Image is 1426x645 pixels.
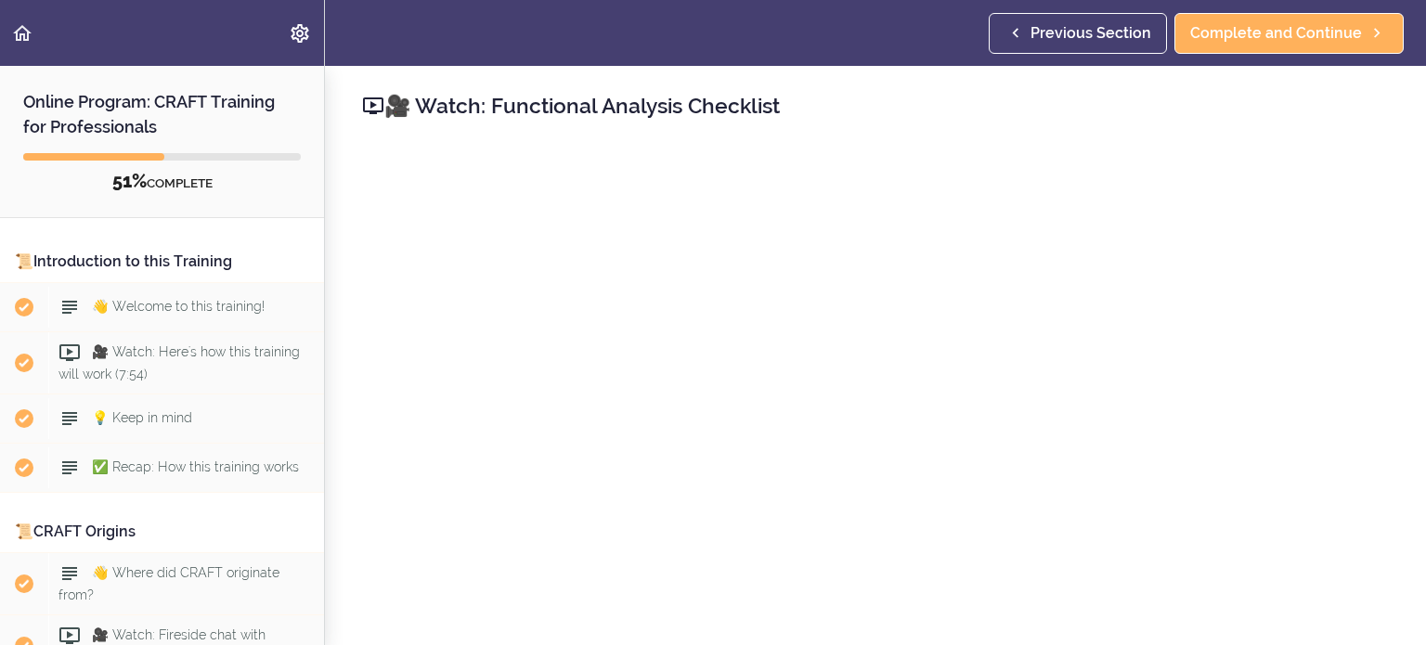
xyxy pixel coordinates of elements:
[1031,22,1151,45] span: Previous Section
[58,344,300,381] span: 🎥 Watch: Here's how this training will work (7:54)
[1174,13,1404,54] a: Complete and Continue
[1190,22,1362,45] span: Complete and Continue
[11,22,33,45] svg: Back to course curriculum
[23,170,301,194] div: COMPLETE
[362,90,1389,122] h2: 🎥 Watch: Functional Analysis Checklist
[92,299,265,314] span: 👋 Welcome to this training!
[112,170,147,192] span: 51%
[58,565,279,601] span: 👋 Where did CRAFT originate from?
[289,22,311,45] svg: Settings Menu
[989,13,1167,54] a: Previous Section
[92,459,299,474] span: ✅ Recap: How this training works
[92,410,192,425] span: 💡 Keep in mind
